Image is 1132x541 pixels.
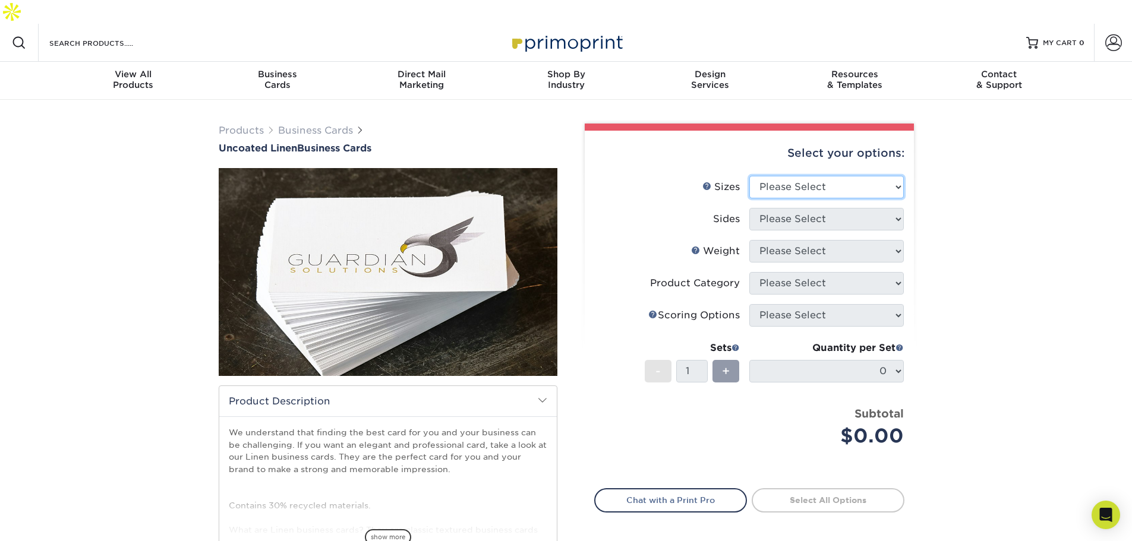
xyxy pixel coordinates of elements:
div: $0.00 [758,422,904,450]
div: Select your options: [594,131,904,176]
span: Business [205,69,349,80]
a: Chat with a Print Pro [594,488,747,512]
strong: Subtotal [854,407,904,420]
div: Quantity per Set [749,341,904,355]
a: MY CART 0 [1026,24,1084,62]
div: Open Intercom Messenger [1092,501,1120,529]
div: Product Category [650,276,740,290]
span: Resources [783,69,927,80]
a: Select All Options [752,488,904,512]
span: MY CART [1043,38,1077,48]
div: Sizes [702,180,740,194]
a: View AllProducts [61,62,206,100]
div: & Templates [783,69,927,90]
div: Cards [205,69,349,90]
span: Direct Mail [349,69,494,80]
div: Industry [494,69,638,90]
a: DesignServices [638,62,783,100]
span: + [722,362,730,380]
a: Direct MailMarketing [349,62,494,100]
a: Resources& Templates [783,62,927,100]
div: Products [61,69,206,90]
span: - [655,362,661,380]
input: SEARCH PRODUCTS..... [48,36,164,50]
a: Business Cards [278,125,353,136]
span: Shop By [494,69,638,80]
a: Uncoated LinenBusiness Cards [219,143,557,154]
span: 0 [1079,39,1084,47]
div: Sides [713,212,740,226]
span: Contact [927,69,1071,80]
div: Sets [645,341,740,355]
a: Shop ByIndustry [494,62,638,100]
div: Scoring Options [648,308,740,322]
span: Uncoated Linen [219,143,297,154]
a: Contact& Support [927,62,1071,100]
span: View All [61,69,206,80]
a: BusinessCards [205,62,349,100]
div: Weight [691,244,740,258]
img: Primoprint [507,30,626,55]
a: Products [219,125,264,136]
div: Marketing [349,69,494,90]
h2: Product Description [219,386,557,416]
h1: Business Cards [219,143,557,154]
div: & Support [927,69,1071,90]
img: Uncoated Linen 01 [219,103,557,441]
div: Services [638,69,783,90]
span: Design [638,69,783,80]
